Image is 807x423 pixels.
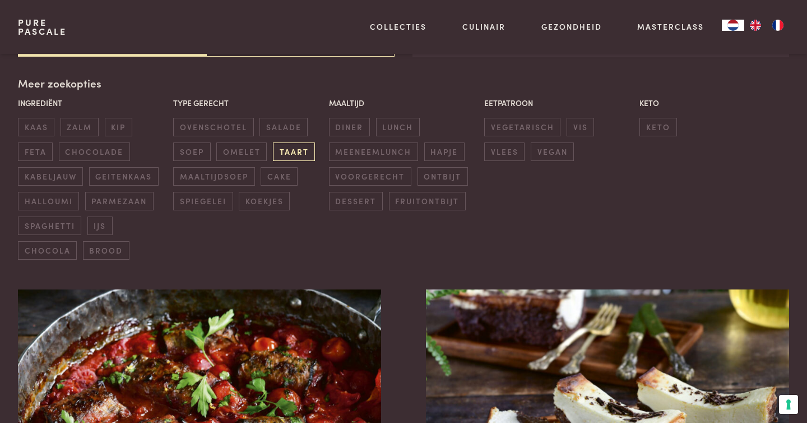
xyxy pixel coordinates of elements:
[18,18,67,36] a: PurePascale
[637,21,704,33] a: Masterclass
[389,192,466,210] span: fruitontbijt
[370,21,426,33] a: Collecties
[329,118,370,136] span: diner
[639,97,789,109] p: Keto
[484,142,525,161] span: vlees
[173,192,233,210] span: spiegelei
[18,192,79,210] span: halloumi
[18,118,54,136] span: kaas
[329,192,383,210] span: dessert
[567,118,594,136] span: vis
[18,217,81,235] span: spaghetti
[173,118,253,136] span: ovenschotel
[89,167,159,186] span: geitenkaas
[105,118,132,136] span: kip
[531,142,574,161] span: vegan
[329,167,411,186] span: voorgerecht
[173,167,254,186] span: maaltijdsoep
[273,142,315,161] span: taart
[173,97,323,109] p: Type gerecht
[484,97,634,109] p: Eetpatroon
[484,118,560,136] span: vegetarisch
[329,97,479,109] p: Maaltijd
[59,142,130,161] span: chocolade
[87,217,113,235] span: ijs
[639,118,676,136] span: keto
[329,142,418,161] span: meeneemlunch
[261,167,298,186] span: cake
[767,20,789,31] a: FR
[779,395,798,414] button: Uw voorkeuren voor toestemming voor trackingtechnologieën
[376,118,420,136] span: lunch
[18,241,77,260] span: chocola
[722,20,744,31] a: NL
[18,167,83,186] span: kabeljauw
[85,192,154,210] span: parmezaan
[216,142,267,161] span: omelet
[239,192,290,210] span: koekjes
[418,167,468,186] span: ontbijt
[462,21,505,33] a: Culinair
[541,21,602,33] a: Gezondheid
[18,97,168,109] p: Ingrediënt
[722,20,789,31] aside: Language selected: Nederlands
[18,142,53,161] span: feta
[744,20,789,31] ul: Language list
[424,142,465,161] span: hapje
[744,20,767,31] a: EN
[259,118,308,136] span: salade
[83,241,129,260] span: brood
[173,142,210,161] span: soep
[722,20,744,31] div: Language
[61,118,99,136] span: zalm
